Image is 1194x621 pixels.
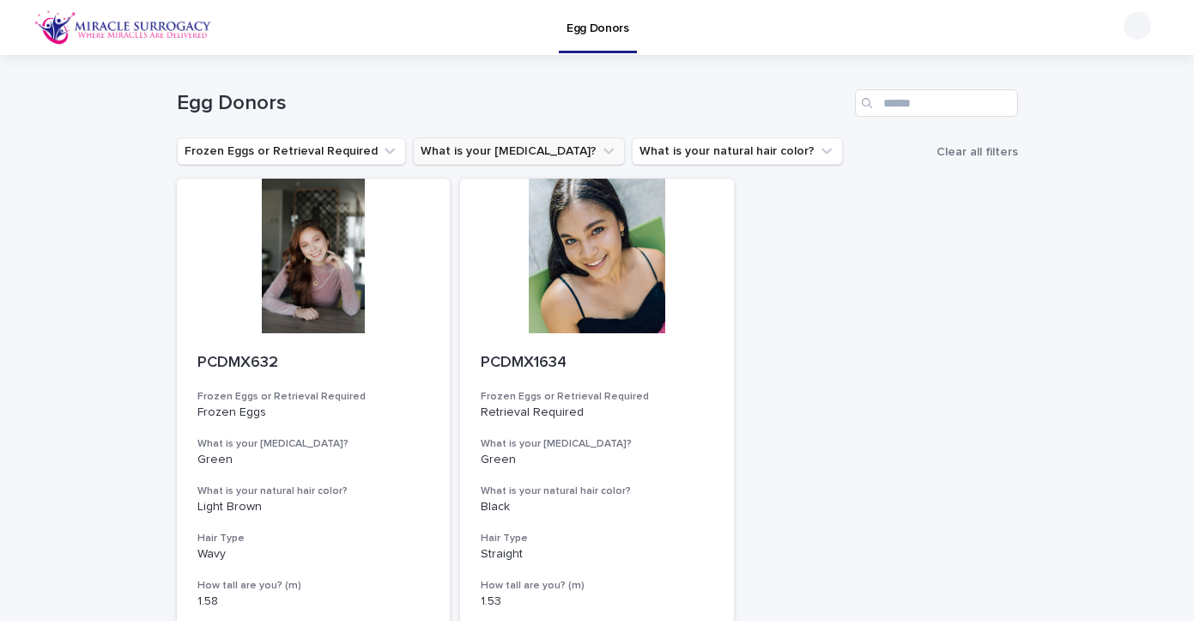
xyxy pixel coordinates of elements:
[197,484,430,498] h3: What is your natural hair color?
[481,579,713,593] h3: How tall are you? (m)
[855,89,1018,117] input: Search
[197,547,430,562] p: Wavy
[481,547,713,562] p: Straight
[177,91,848,116] h1: Egg Donors
[481,453,713,467] p: Green
[481,405,713,420] p: Retrieval Required
[197,390,430,404] h3: Frozen Eggs or Retrieval Required
[481,484,713,498] h3: What is your natural hair color?
[481,437,713,451] h3: What is your [MEDICAL_DATA]?
[197,500,430,514] p: Light Brown
[413,137,625,165] button: What is your eye color?
[197,594,430,609] p: 1.58
[197,405,430,420] p: Frozen Eggs
[197,453,430,467] p: Green
[34,10,212,45] img: OiFFDOGZQuirLhrlO1ag
[197,437,430,451] h3: What is your [MEDICAL_DATA]?
[177,137,406,165] button: Frozen Eggs or Retrieval Required
[197,579,430,593] h3: How tall are you? (m)
[481,532,713,545] h3: Hair Type
[930,139,1018,165] button: Clear all filters
[197,354,430,373] p: PCDMX632
[481,500,713,514] p: Black
[481,354,713,373] p: PCDMX1634
[936,146,1018,158] span: Clear all filters
[632,137,843,165] button: What is your natural hair color?
[197,532,430,545] h3: Hair Type
[481,390,713,404] h3: Frozen Eggs or Retrieval Required
[481,594,713,609] p: 1.53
